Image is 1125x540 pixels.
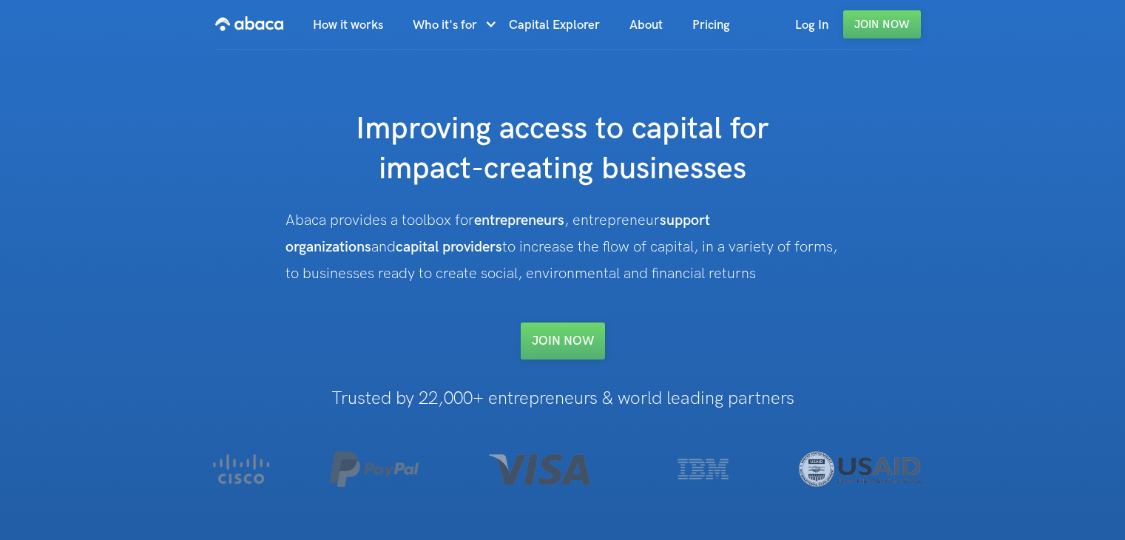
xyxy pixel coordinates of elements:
[396,238,502,256] strong: capital providers
[169,389,956,408] h1: Trusted by 22,000+ entrepreneurs & world leading partners
[843,10,921,38] a: Join Now
[286,207,840,287] div: Abaca provides a toolbox for , entrepreneur and to increase the flow of capital, in a variety of ...
[267,109,859,189] h1: Improving access to capital for impact-creating businesses
[521,323,605,360] a: Join NOW
[215,12,283,36] img: Abaca logo
[474,212,564,229] strong: entrepreneurs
